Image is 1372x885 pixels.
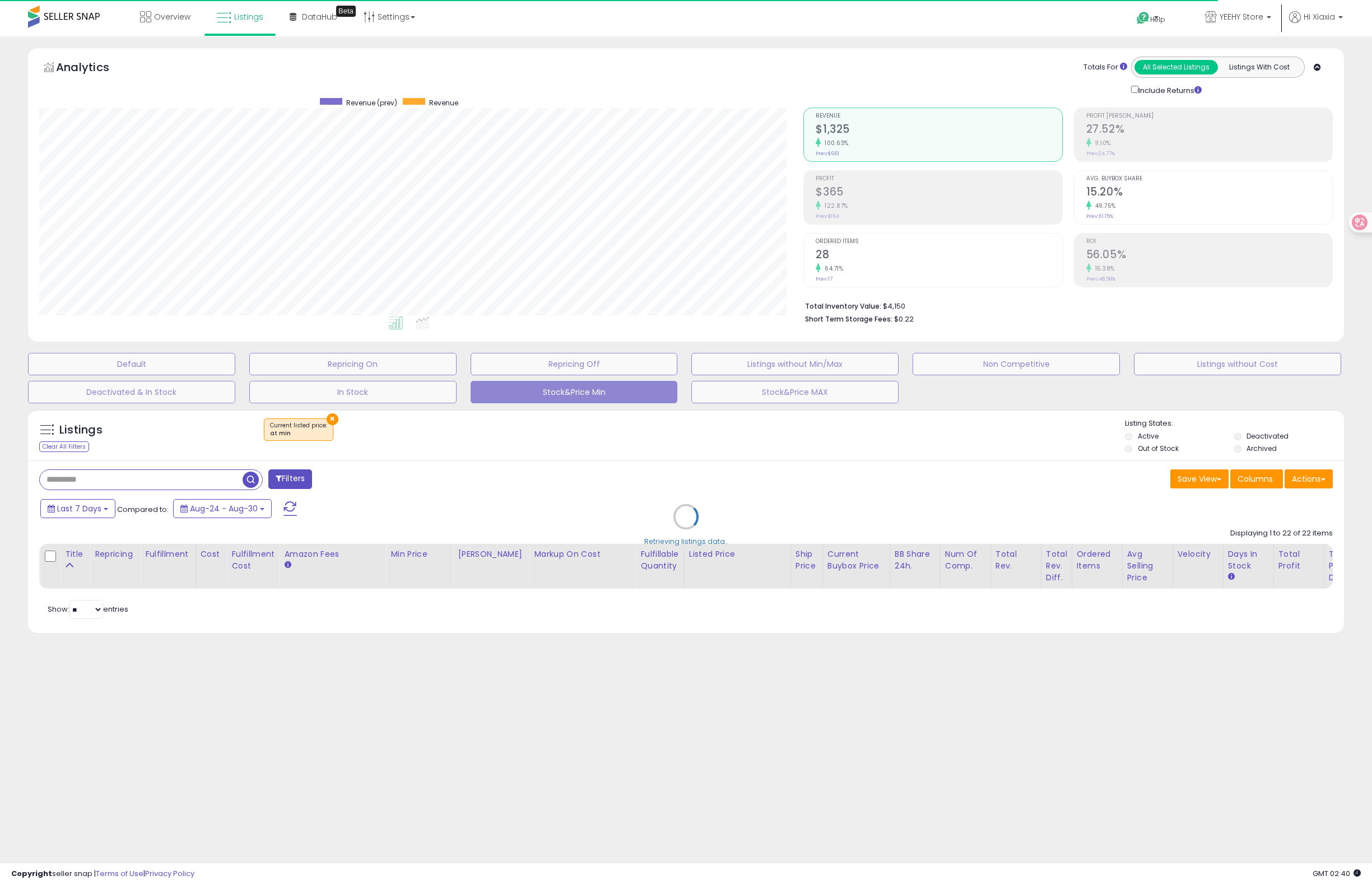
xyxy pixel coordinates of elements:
span: Hi Xiaxia [1304,11,1335,22]
button: Default [28,353,235,375]
div: Include Returns [1123,83,1215,96]
button: Listings without Cost [1134,353,1341,375]
h2: $1,325 [816,123,1062,138]
button: Repricing Off [471,353,678,375]
span: $0.22 [894,314,914,324]
small: 122.87% [821,202,848,210]
button: Stock&Price MAX [691,381,899,403]
span: Overview [154,11,190,22]
h2: 15.20% [1086,185,1332,201]
small: 49.75% [1091,202,1116,210]
b: Short Term Storage Fees: [805,314,892,324]
span: Avg. Buybox Share [1086,176,1332,182]
span: Profit [816,176,1062,182]
span: DataHub [302,11,337,22]
i: Get Help [1136,11,1150,25]
span: Listings [234,11,263,22]
li: $4,150 [805,299,1324,312]
small: Prev: $164 [816,213,839,220]
a: Help [1128,3,1187,36]
h5: Analytics [56,59,131,78]
span: Revenue [429,98,458,108]
button: In Stock [249,381,457,403]
h2: 27.52% [1086,123,1332,138]
span: Revenue (prev) [346,98,397,108]
button: Non Competitive [913,353,1120,375]
a: Hi Xiaxia [1289,11,1343,36]
small: Prev: 10.15% [1086,213,1113,220]
small: Prev: 48.58% [1086,276,1115,282]
small: 11.10% [1091,139,1111,147]
small: 64.71% [821,264,843,273]
small: 100.63% [821,139,849,147]
div: Totals For [1083,62,1127,73]
small: 15.38% [1091,264,1115,273]
small: Prev: 24.77% [1086,150,1115,157]
small: Prev: 17 [816,276,832,282]
button: All Selected Listings [1134,60,1218,74]
div: Tooltip anchor [336,6,356,17]
button: Listings without Min/Max [691,353,899,375]
span: Ordered Items [816,239,1062,245]
h2: 28 [816,248,1062,263]
span: YEEHY Store [1220,11,1263,22]
h2: $365 [816,185,1062,201]
span: Revenue [816,113,1062,119]
span: Profit [PERSON_NAME] [1086,113,1332,119]
button: Stock&Price Min [471,381,678,403]
div: Retrieving listings data.. [644,536,728,546]
b: Total Inventory Value: [805,301,881,311]
button: Repricing On [249,353,457,375]
span: ROI [1086,239,1332,245]
button: Deactivated & In Stock [28,381,235,403]
h2: 56.05% [1086,248,1332,263]
button: Listings With Cost [1217,60,1301,74]
small: Prev: $661 [816,150,839,157]
span: Help [1150,15,1165,24]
